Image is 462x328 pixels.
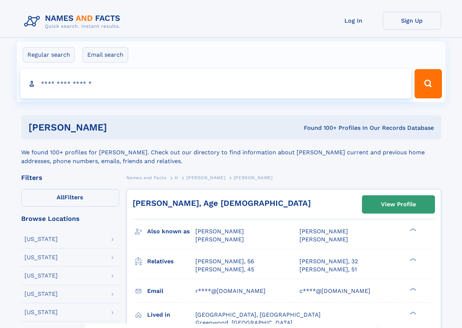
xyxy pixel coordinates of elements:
[324,12,383,30] a: Log In
[21,174,119,181] div: Filters
[408,287,417,291] div: ❯
[362,196,435,213] a: View Profile
[299,236,348,243] span: [PERSON_NAME]
[205,124,434,132] div: Found 100+ Profiles In Our Records Database
[381,196,416,213] div: View Profile
[383,12,441,30] a: Sign Up
[299,265,357,274] a: [PERSON_NAME], 51
[408,227,417,232] div: ❯
[24,309,58,315] div: [US_STATE]
[21,139,441,166] div: We found 100+ profiles for [PERSON_NAME]. Check out our directory to find information about [PERS...
[20,69,412,98] input: search input
[299,228,348,235] span: [PERSON_NAME]
[126,173,167,182] a: Names and Facts
[83,47,128,63] label: Email search
[175,173,178,182] a: H
[195,236,244,243] span: [PERSON_NAME]
[195,311,321,318] span: [GEOGRAPHIC_DATA], [GEOGRAPHIC_DATA]
[186,173,225,182] a: [PERSON_NAME]
[175,175,178,180] span: H
[133,199,311,208] a: [PERSON_NAME], Age [DEMOGRAPHIC_DATA]
[195,319,293,326] span: Greenwood, [GEOGRAPHIC_DATA]
[21,215,119,222] div: Browse Locations
[299,257,358,265] a: [PERSON_NAME], 32
[24,273,58,279] div: [US_STATE]
[28,123,206,132] h1: [PERSON_NAME]
[408,257,417,262] div: ❯
[57,194,64,201] span: All
[24,255,58,260] div: [US_STATE]
[21,12,126,31] img: Logo Names and Facts
[147,255,195,268] h3: Relatives
[24,236,58,242] div: [US_STATE]
[234,175,273,180] span: [PERSON_NAME]
[21,189,119,207] label: Filters
[415,69,442,98] button: Search Button
[147,285,195,297] h3: Email
[195,265,254,274] a: [PERSON_NAME], 45
[147,225,195,238] h3: Also known as
[195,257,254,265] a: [PERSON_NAME], 56
[195,228,244,235] span: [PERSON_NAME]
[186,175,225,180] span: [PERSON_NAME]
[408,310,417,315] div: ❯
[147,309,195,321] h3: Lived in
[24,291,58,297] div: [US_STATE]
[23,47,75,63] label: Regular search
